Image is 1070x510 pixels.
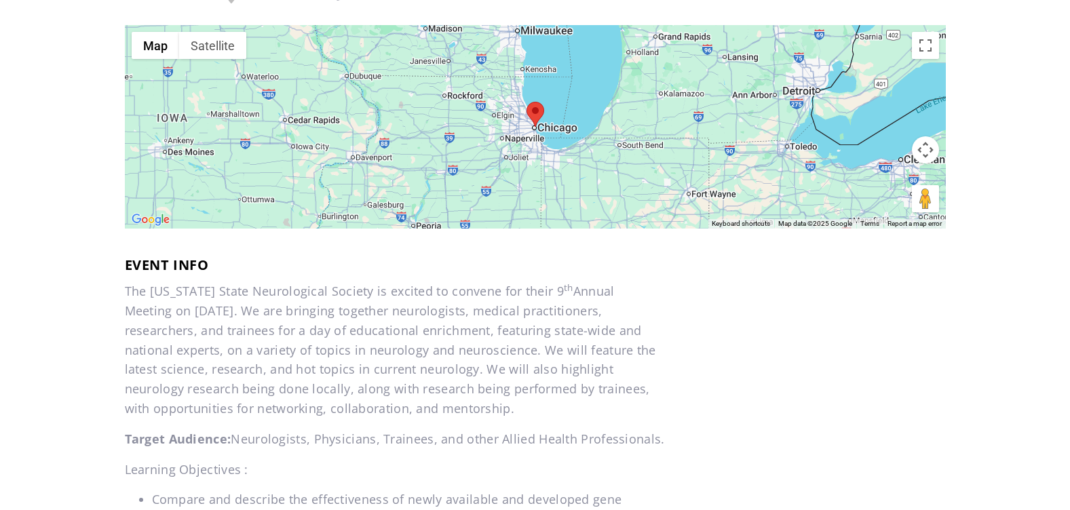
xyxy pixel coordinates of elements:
p: Learning Objectives : [125,460,666,479]
a: Report a map error [887,220,942,227]
sup: th [564,281,573,294]
button: Keyboard shortcuts [712,219,770,229]
button: Map camera controls [912,136,939,163]
strong: Target Audience: [125,431,231,447]
p: The [US_STATE] State Neurological Society is excited to convene for their 9 Annual Meeting on [DA... [125,281,666,418]
span: Map data ©2025 Google [778,220,852,227]
img: Google [128,211,173,229]
a: Terms (opens in new tab) [860,220,879,227]
p: Neurologists, Physicians, Trainees, and other Allied Health Professionals. [125,429,666,449]
a: Open this area in Google Maps (opens a new window) [128,211,173,229]
button: Show street map [132,32,179,59]
button: Show satellite imagery [179,32,246,59]
button: Toggle fullscreen view [912,32,939,59]
h3: Event info [125,257,946,273]
button: Drag Pegman onto the map to open Street View [912,185,939,212]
